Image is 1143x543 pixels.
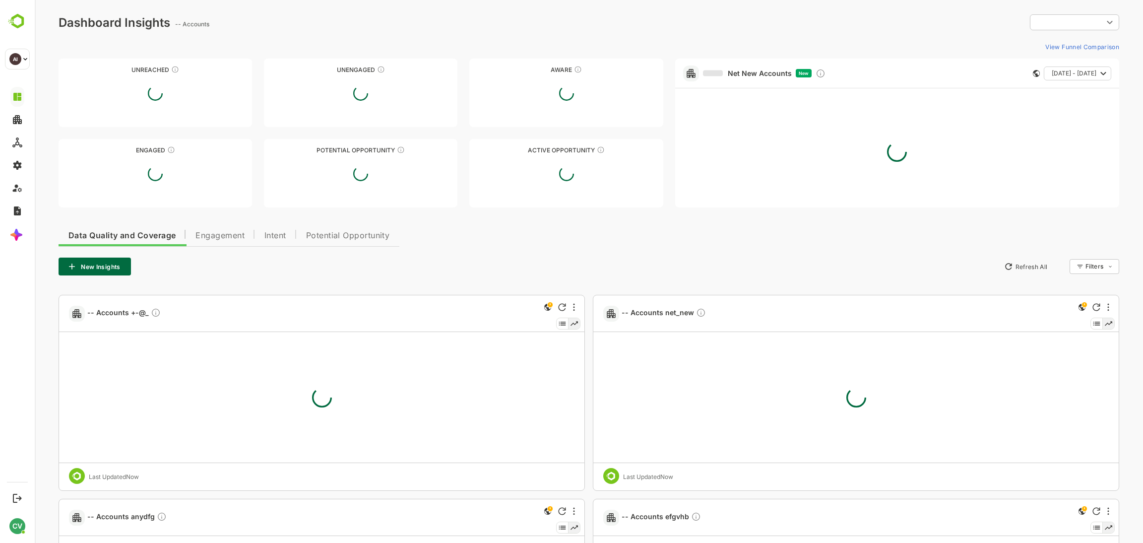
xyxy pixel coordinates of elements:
a: -- Accounts anydfgDescription not present [53,512,136,523]
a: Net New Accounts [668,69,757,78]
div: Last Updated Now [588,473,638,480]
div: Unreached [24,66,217,73]
span: -- Accounts efgvhb [587,512,666,523]
div: These accounts have not been engaged with for a defined time period [136,66,144,73]
button: [DATE] - [DATE] [1009,67,1077,80]
div: Description not present [122,512,132,523]
span: -- Accounts anydfg [53,512,132,523]
img: BambooboxLogoMark.f1c84d78b4c51b1a7b5f700c9845e183.svg [5,12,30,31]
div: More [538,507,540,515]
div: These accounts are warm, further nurturing would qualify them to MQAs [132,146,140,154]
div: Engaged [24,146,217,154]
div: These accounts have open opportunities which might be at any of the Sales Stages [562,146,570,154]
button: View Funnel Comparison [1007,39,1084,55]
span: -- Accounts net_new [587,308,671,319]
div: Refresh [523,507,531,515]
div: Filters [1051,263,1069,270]
a: -- Accounts net_newDescription not present [587,308,675,319]
span: Intent [230,232,252,240]
div: More [1073,303,1075,311]
div: Unengaged [229,66,423,73]
ag: -- Accounts [140,20,178,28]
a: -- Accounts +-@_Description not present [53,308,130,319]
div: This is a global insight. Segment selection is not applicable for this view [1041,301,1053,315]
button: New Insights [24,258,96,275]
div: This is a global insight. Segment selection is not applicable for this view [507,301,519,315]
div: Dashboard Insights [24,15,135,30]
div: These accounts are MQAs and can be passed on to Inside Sales [362,146,370,154]
div: Filters [1050,258,1084,275]
div: Description not present [656,512,666,523]
a: -- Accounts efgvhbDescription not present [587,512,670,523]
div: ​ [995,13,1084,31]
div: Description not present [661,308,671,319]
span: -- Accounts +-@_ [53,308,126,319]
div: More [1073,507,1075,515]
span: Data Quality and Coverage [34,232,141,240]
div: This card does not support filter and segments [998,70,1005,77]
button: Logout [10,491,24,505]
div: These accounts have just entered the buying cycle and need further nurturing [539,66,547,73]
div: CV [9,518,25,534]
div: Active Opportunity [435,146,628,154]
div: This is a global insight. Segment selection is not applicable for this view [1041,505,1053,519]
div: Refresh [1058,303,1066,311]
span: [DATE] - [DATE] [1017,67,1062,80]
div: This is a global insight. Segment selection is not applicable for this view [507,505,519,519]
div: Potential Opportunity [229,146,423,154]
div: More [538,303,540,311]
button: Refresh All [965,259,1017,274]
div: Last Updated Now [54,473,104,480]
span: New [764,70,774,76]
div: These accounts have not shown enough engagement and need nurturing [342,66,350,73]
div: Description not present [116,308,126,319]
div: AI [9,53,21,65]
div: Refresh [523,303,531,311]
span: Potential Opportunity [271,232,355,240]
div: Aware [435,66,628,73]
div: Refresh [1058,507,1066,515]
span: Engagement [161,232,210,240]
div: Discover new ICP-fit accounts showing engagement — via intent surges, anonymous website visits, L... [781,68,791,78]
